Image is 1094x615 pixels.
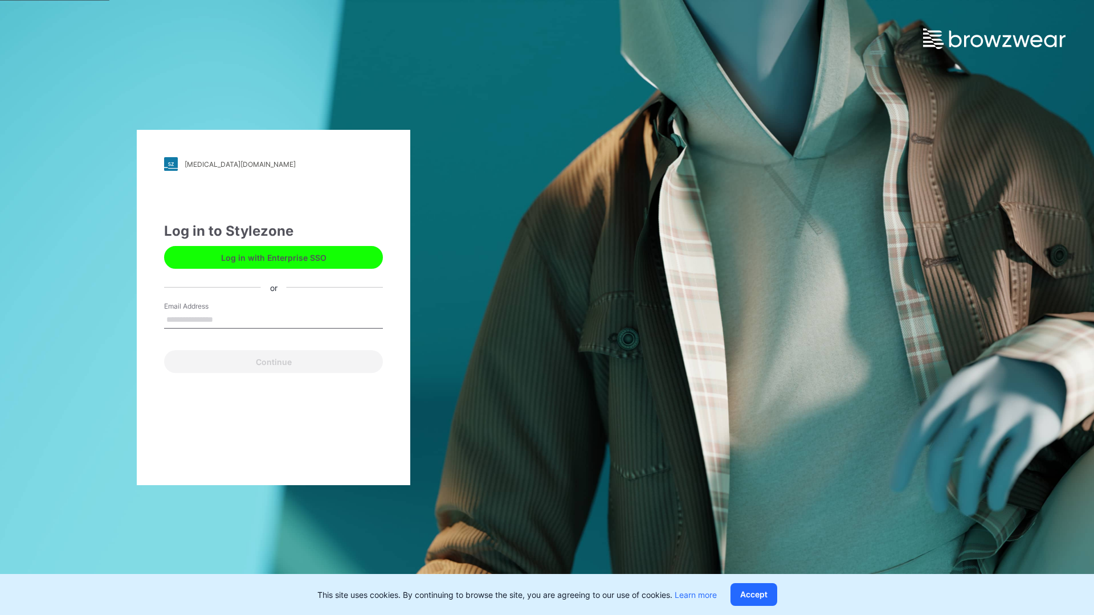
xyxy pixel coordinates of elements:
[164,301,244,311] label: Email Address
[164,157,178,171] img: stylezone-logo.562084cfcfab977791bfbf7441f1a819.svg
[730,583,777,606] button: Accept
[923,28,1066,49] img: browzwear-logo.e42bd6dac1945053ebaf764b6aa21510.svg
[261,281,287,293] div: or
[164,221,383,241] div: Log in to Stylezone
[164,246,383,269] button: Log in with Enterprise SSO
[675,590,717,600] a: Learn more
[317,589,717,601] p: This site uses cookies. By continuing to browse the site, you are agreeing to our use of cookies.
[164,157,383,171] a: [MEDICAL_DATA][DOMAIN_NAME]
[185,160,296,169] div: [MEDICAL_DATA][DOMAIN_NAME]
